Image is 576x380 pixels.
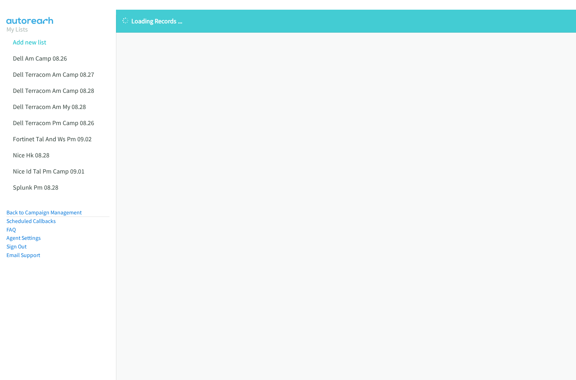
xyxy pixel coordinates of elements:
[13,151,49,159] a: Nice Hk 08.28
[6,25,28,33] a: My Lists
[13,135,92,143] a: Fortinet Tal And Ws Pm 09.02
[6,209,82,216] a: Back to Campaign Management
[13,70,94,79] a: Dell Terracom Am Camp 08.27
[13,183,58,191] a: Splunk Pm 08.28
[6,243,26,250] a: Sign Out
[13,86,94,95] a: Dell Terracom Am Camp 08.28
[6,252,40,258] a: Email Support
[122,16,570,26] p: Loading Records ...
[6,218,56,224] a: Scheduled Callbacks
[13,167,84,175] a: Nice Id Tal Pm Camp 09.01
[13,119,94,127] a: Dell Terracom Pm Camp 08.26
[13,103,86,111] a: Dell Terracom Am My 08.28
[6,234,41,241] a: Agent Settings
[13,38,46,46] a: Add new list
[6,226,16,233] a: FAQ
[13,54,67,62] a: Dell Am Camp 08.26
